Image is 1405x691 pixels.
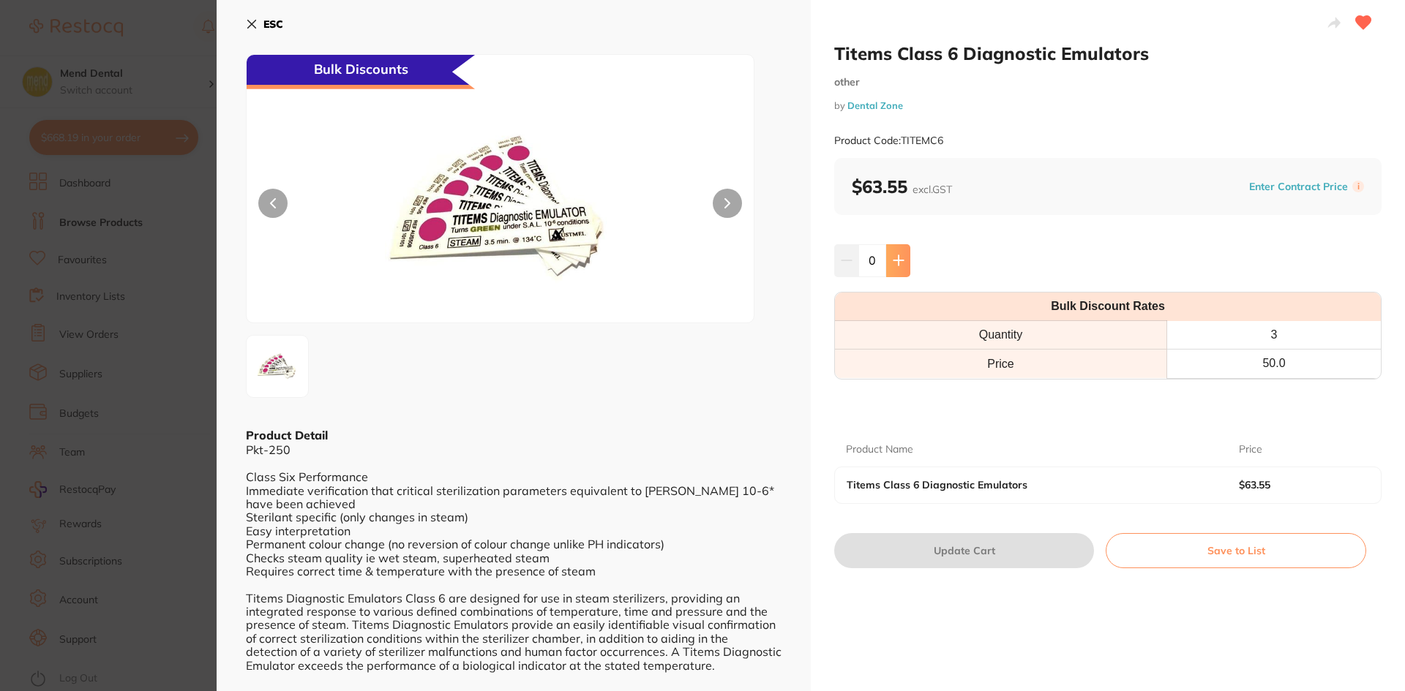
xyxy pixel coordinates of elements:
[1245,180,1352,194] button: Enter Contract Price
[263,18,283,31] b: ESC
[1239,442,1262,457] p: Price
[348,91,653,322] img: LmpwZWc
[247,55,475,89] div: Bulk Discounts
[852,175,952,197] b: $63.55
[1167,321,1381,350] th: 3
[246,428,328,442] b: Product Detail
[251,340,304,393] img: LmpwZWc
[847,479,1199,491] b: Titems Class 6 Diagnostic Emulators
[834,135,943,147] small: Product Code: TITEMC6
[1106,533,1366,568] button: Save to List
[913,183,952,196] span: excl. GST
[1167,350,1381,378] th: 50.0
[835,292,1381,321] th: Bulk Discount Rates
[834,42,1382,64] h2: Titems Class 6 Diagnostic Emulators
[834,76,1382,88] small: other
[834,100,1382,111] small: by
[847,99,903,111] a: Dental Zone
[1352,181,1364,192] label: i
[834,533,1094,568] button: Update Cart
[835,321,1167,350] th: Quantity
[835,350,1167,378] td: Price
[846,442,913,457] p: Product Name
[1239,479,1357,491] b: $63.55
[246,443,782,685] div: Pkt-250 Class Six Performance Immediate verification that critical sterilization parameters equiv...
[246,12,283,37] button: ESC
